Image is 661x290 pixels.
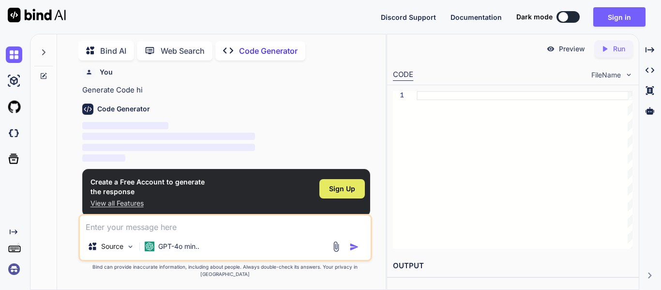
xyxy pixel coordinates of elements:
p: View all Features [90,198,205,208]
img: ai-studio [6,73,22,89]
span: ‌ [82,144,255,151]
p: Generate Code hi [82,85,370,96]
span: Dark mode [516,12,553,22]
p: Run [613,44,625,54]
p: Web Search [161,45,205,57]
p: Code Generator [239,45,298,57]
button: Sign in [593,7,646,27]
span: FileName [591,70,621,80]
button: Documentation [451,12,502,22]
img: signin [6,261,22,277]
p: GPT-4o min.. [158,242,199,251]
img: chevron down [625,71,633,79]
span: ‌ [82,133,255,140]
div: CODE [393,69,413,81]
span: ‌ [82,122,169,129]
img: preview [546,45,555,53]
img: darkCloudIdeIcon [6,125,22,141]
h1: Create a Free Account to generate the response [90,177,205,197]
p: Bind can provide inaccurate information, including about people. Always double-check its answers.... [78,263,372,278]
button: Discord Support [381,12,436,22]
img: attachment [330,241,342,252]
img: icon [349,242,359,252]
p: Preview [559,44,585,54]
span: Discord Support [381,13,436,21]
img: githubLight [6,99,22,115]
p: Source [101,242,123,251]
img: Pick Models [126,243,135,251]
span: ‌ [82,154,125,162]
span: Sign Up [329,184,355,194]
img: Bind AI [8,8,66,22]
h6: Code Generator [97,104,150,114]
img: GPT-4o mini [145,242,154,251]
div: 1 [393,91,404,100]
p: Bind AI [100,45,126,57]
h2: OUTPUT [387,255,639,277]
h6: You [100,67,113,77]
img: chat [6,46,22,63]
span: Documentation [451,13,502,21]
